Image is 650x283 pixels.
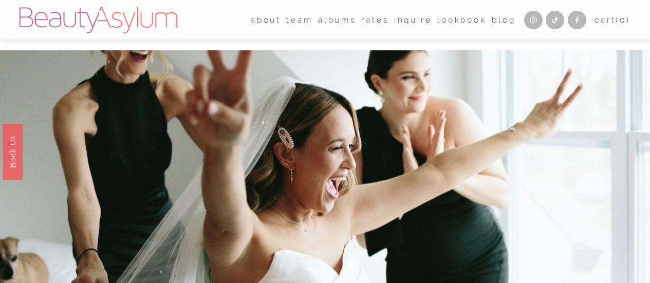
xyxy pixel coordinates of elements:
[20,7,177,33] img: Beauty Asylum | Bridal Hair &amp; Makeup Charlotte &amp; Atlanta
[361,12,388,28] a: Rates
[620,15,626,25] span: 0
[318,12,356,28] a: albums
[616,15,630,25] span: ( )
[286,13,312,27] span: team
[595,13,630,27] a: 0 items in cart
[286,12,312,28] a: folder dropdown
[437,12,487,28] a: Lookbook
[251,13,281,27] span: about
[251,12,281,28] a: folder dropdown
[568,11,586,29] a: Facebook
[394,12,432,28] a: Inquire
[546,11,564,29] a: TikTok
[492,12,515,28] a: Blog
[524,11,543,29] a: Instagram
[3,123,23,179] a: Book Us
